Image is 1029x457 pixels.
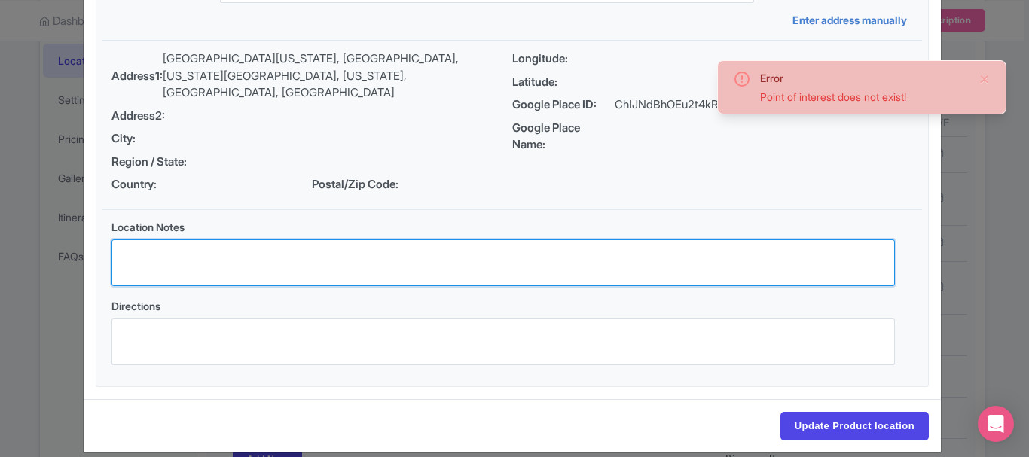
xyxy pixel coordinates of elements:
div: Point of interest does not exist! [760,89,966,105]
div: Error [760,70,966,86]
span: Address2: [111,108,214,125]
span: Google Place Name: [512,120,615,154]
span: Longitude: [512,50,615,68]
div: Open Intercom Messenger [978,406,1014,442]
span: Country: [111,176,214,193]
p: [GEOGRAPHIC_DATA][US_STATE], [GEOGRAPHIC_DATA], [US_STATE][GEOGRAPHIC_DATA], [US_STATE], [GEOGRAP... [163,50,512,102]
span: Region / State: [111,154,214,171]
span: Latitude: [512,74,615,91]
a: Enter address manually [792,12,913,28]
span: Address1: [111,68,163,85]
span: Postal/Zip Code: [312,176,414,193]
p: ChIJNdBhOEu2t4kR6zkWO2XCzFI [615,96,792,114]
span: Location Notes [111,221,185,233]
button: Close [979,70,991,88]
input: Update Product location [780,412,929,440]
span: Directions [111,300,160,312]
span: City: [111,130,214,148]
span: Google Place ID: [512,96,615,114]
